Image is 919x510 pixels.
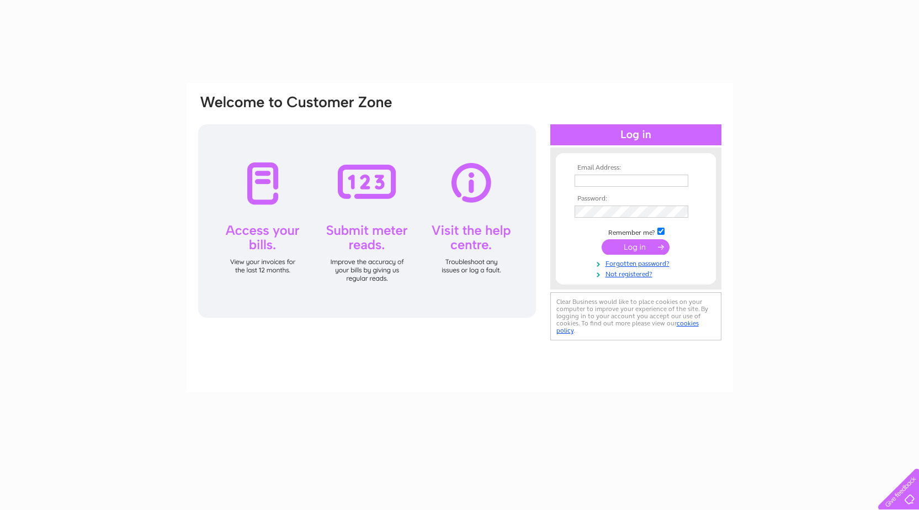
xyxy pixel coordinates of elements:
[550,292,721,340] div: Clear Business would like to place cookies on your computer to improve your experience of the sit...
[575,257,700,268] a: Forgotten password?
[556,319,699,334] a: cookies policy
[575,268,700,278] a: Not registered?
[572,195,700,203] th: Password:
[602,239,670,255] input: Submit
[572,164,700,172] th: Email Address:
[572,226,700,237] td: Remember me?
